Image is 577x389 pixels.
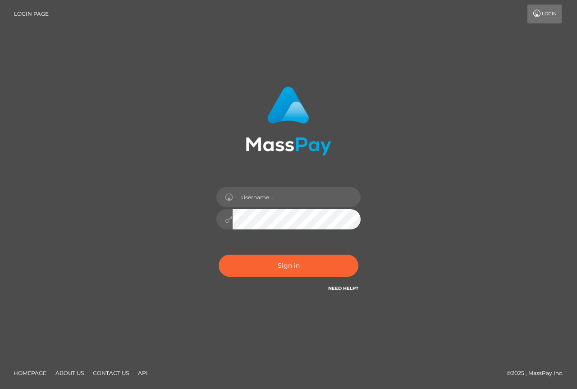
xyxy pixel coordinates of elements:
a: Homepage [10,366,50,380]
button: Sign in [219,255,358,277]
img: MassPay Login [246,87,331,156]
a: API [134,366,151,380]
a: Login [527,5,562,23]
div: © 2025 , MassPay Inc. [507,368,570,378]
a: Login Page [14,5,49,23]
input: Username... [233,187,361,207]
a: Contact Us [89,366,133,380]
a: Need Help? [328,285,358,291]
a: About Us [52,366,87,380]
